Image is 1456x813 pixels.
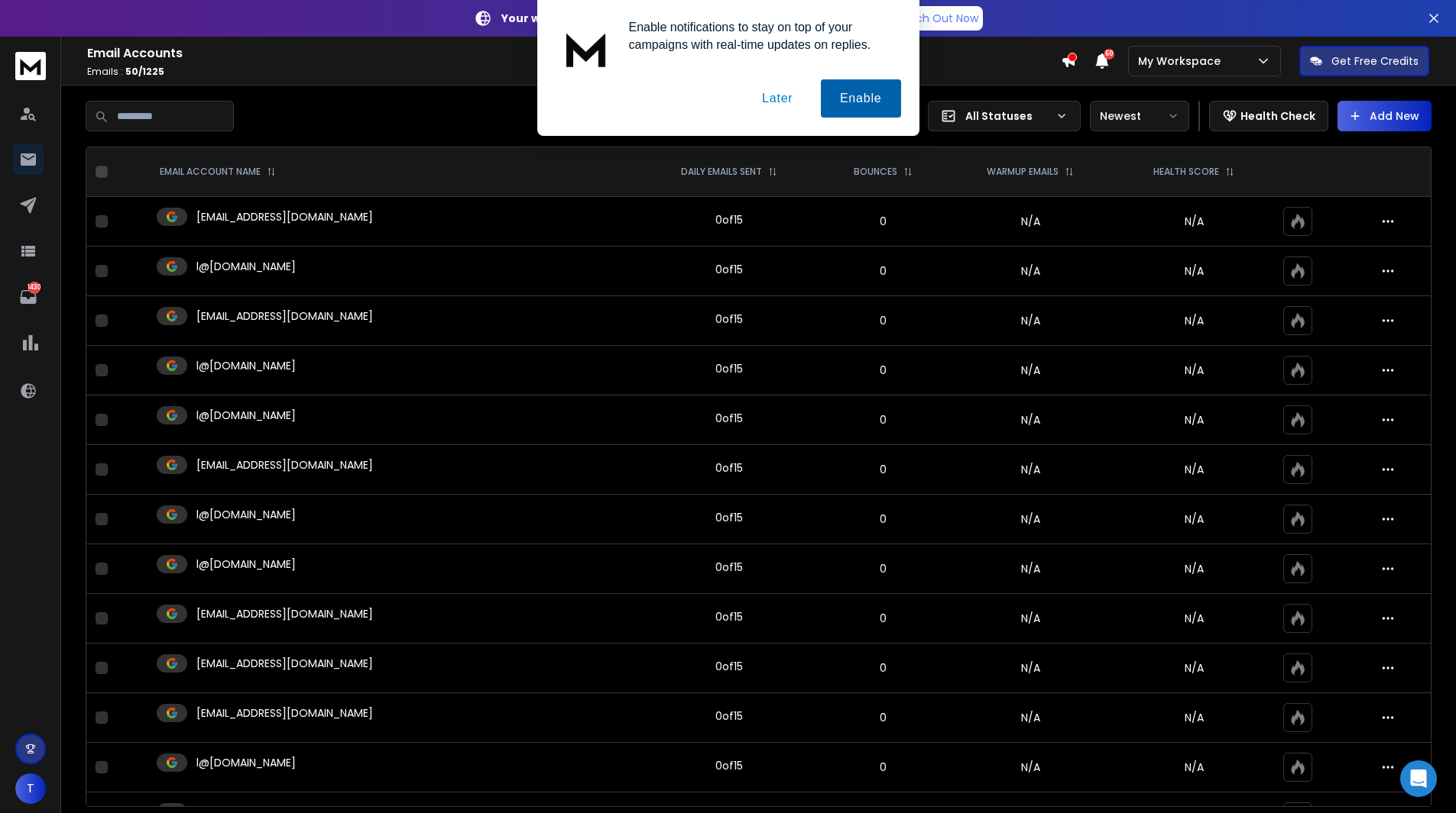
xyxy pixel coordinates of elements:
[196,457,373,473] p: [EMAIL_ADDRESS][DOMAIN_NAME]
[13,282,44,312] a: 1430
[829,561,937,576] p: 0
[829,263,937,279] p: 0
[829,214,937,229] p: 0
[15,773,46,804] button: T
[1153,166,1219,178] p: HEALTH SCORE
[715,311,743,327] div: 0 of 15
[946,644,1114,693] td: N/A
[946,693,1114,743] td: N/A
[946,296,1114,346] td: N/A
[196,259,296,274] p: l@[DOMAIN_NAME]
[196,308,373,324] p: [EMAIL_ADDRESS][DOMAIN_NAME]
[617,18,901,53] div: Enable notifications to stay on top of your campaigns with real-time updates on replies.
[160,166,276,178] div: EMAIL ACCOUNT NAME
[196,358,296,373] p: l@[DOMAIN_NAME]
[1124,710,1264,725] p: N/A
[196,557,296,572] p: l@[DOMAIN_NAME]
[829,611,937,626] p: 0
[946,544,1114,594] td: N/A
[829,660,937,676] p: 0
[196,606,373,621] p: [EMAIL_ADDRESS][DOMAIN_NAME]
[829,313,937,328] p: 0
[987,166,1059,178] p: WARMUP EMAILS
[946,247,1114,296] td: N/A
[743,79,812,118] button: Later
[715,510,743,525] div: 0 of 15
[946,594,1114,644] td: N/A
[829,511,937,527] p: 0
[946,197,1114,247] td: N/A
[556,18,617,79] img: notification icon
[196,209,373,224] p: [EMAIL_ADDRESS][DOMAIN_NAME]
[1124,462,1264,477] p: N/A
[829,710,937,725] p: 0
[821,79,901,118] button: Enable
[1124,214,1264,229] p: N/A
[1124,263,1264,279] p: N/A
[854,166,897,178] p: BOUNCES
[196,408,296,423] p: l@[DOMAIN_NAME]
[28,282,41,294] p: 1430
[196,507,296,522] p: l@[DOMAIN_NAME]
[715,609,743,624] div: 0 of 15
[829,412,937,427] p: 0
[715,361,743,376] div: 0 of 15
[715,262,743,277] div: 0 of 15
[715,758,743,773] div: 0 of 15
[1124,363,1264,378] p: N/A
[681,166,762,178] p: DAILY EMAILS SENT
[715,411,743,426] div: 0 of 15
[1124,660,1264,676] p: N/A
[715,708,743,724] div: 0 of 15
[715,212,743,227] div: 0 of 15
[1124,313,1264,328] p: N/A
[1124,760,1264,775] p: N/A
[1400,760,1437,797] div: Open Intercom Messenger
[715,560,743,575] div: 0 of 15
[1124,561,1264,576] p: N/A
[196,656,373,671] p: [EMAIL_ADDRESS][DOMAIN_NAME]
[1124,511,1264,527] p: N/A
[196,755,296,770] p: l@[DOMAIN_NAME]
[946,395,1114,445] td: N/A
[829,363,937,378] p: 0
[829,462,937,477] p: 0
[1124,611,1264,626] p: N/A
[946,445,1114,495] td: N/A
[946,346,1114,395] td: N/A
[1124,412,1264,427] p: N/A
[715,460,743,476] div: 0 of 15
[715,659,743,674] div: 0 of 15
[829,760,937,775] p: 0
[946,495,1114,544] td: N/A
[946,743,1114,792] td: N/A
[196,705,373,721] p: [EMAIL_ADDRESS][DOMAIN_NAME]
